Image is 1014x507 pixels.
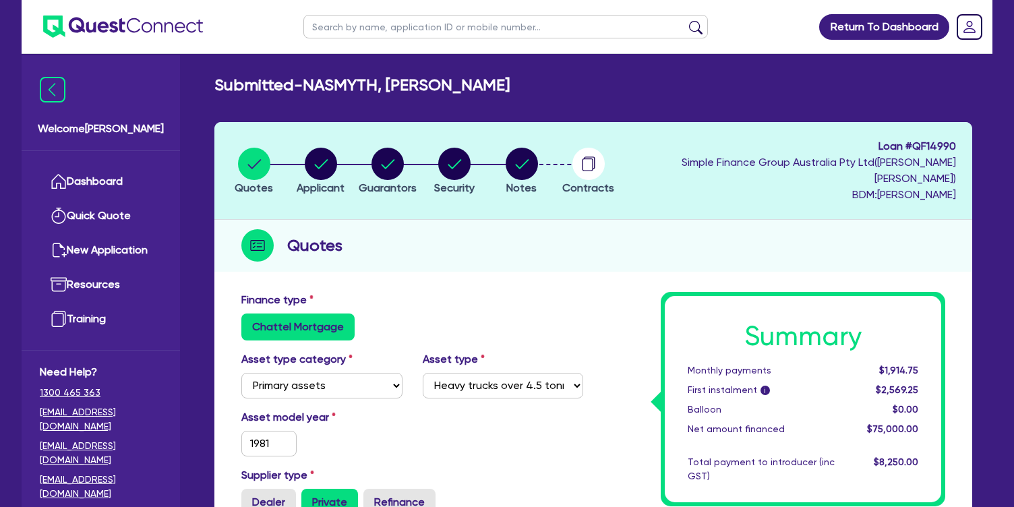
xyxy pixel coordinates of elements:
[241,467,314,483] label: Supplier type
[562,147,615,197] button: Contracts
[682,156,956,185] span: Simple Finance Group Australia Pty Ltd ( [PERSON_NAME] [PERSON_NAME] )
[40,473,162,501] a: [EMAIL_ADDRESS][DOMAIN_NAME]
[40,165,162,199] a: Dashboard
[678,383,845,397] div: First instalment
[241,292,314,308] label: Finance type
[241,351,353,367] label: Asset type category
[40,268,162,302] a: Resources
[867,423,918,434] span: $75,000.00
[625,138,956,154] span: Loan # QF14990
[40,405,162,434] a: [EMAIL_ADDRESS][DOMAIN_NAME]
[40,439,162,467] a: [EMAIL_ADDRESS][DOMAIN_NAME]
[43,16,203,38] img: quest-connect-logo-blue
[40,302,162,336] a: Training
[241,314,355,340] label: Chattel Mortgage
[297,181,345,194] span: Applicant
[678,363,845,378] div: Monthly payments
[678,455,845,483] div: Total payment to introducer (inc GST)
[358,147,417,197] button: Guarantors
[231,409,413,425] label: Asset model year
[235,181,273,194] span: Quotes
[287,233,342,258] h2: Quotes
[51,311,67,327] img: training
[506,181,537,194] span: Notes
[876,384,918,395] span: $2,569.25
[359,181,417,194] span: Guarantors
[234,147,274,197] button: Quotes
[879,365,918,376] span: $1,914.75
[40,77,65,102] img: icon-menu-close
[40,364,162,380] span: Need Help?
[303,15,708,38] input: Search by name, application ID or mobile number...
[51,276,67,293] img: resources
[40,233,162,268] a: New Application
[819,14,949,40] a: Return To Dashboard
[38,121,164,137] span: Welcome [PERSON_NAME]
[434,147,475,197] button: Security
[893,404,918,415] span: $0.00
[40,387,100,398] tcxspan: Call 1300 465 363 via 3CX
[952,9,987,44] a: Dropdown toggle
[296,147,345,197] button: Applicant
[51,242,67,258] img: new-application
[678,402,845,417] div: Balloon
[423,351,485,367] label: Asset type
[434,181,475,194] span: Security
[214,76,510,95] h2: Submitted - NASMYTH, [PERSON_NAME]
[40,199,162,233] a: Quick Quote
[562,181,614,194] span: Contracts
[760,386,770,395] span: i
[51,208,67,224] img: quick-quote
[505,147,539,197] button: Notes
[678,422,845,436] div: Net amount financed
[625,187,956,203] span: BDM: [PERSON_NAME]
[241,229,274,262] img: step-icon
[688,320,918,353] h1: Summary
[874,456,918,467] span: $8,250.00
